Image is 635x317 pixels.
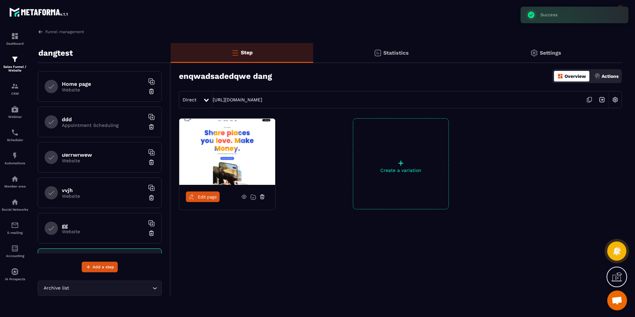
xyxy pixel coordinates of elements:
[2,42,28,45] p: Dashboard
[183,97,196,102] span: Direct
[62,223,145,229] h6: gg
[62,87,145,92] p: Website
[530,49,538,57] img: setting-gr.5f69749f.svg
[148,124,155,130] img: trash
[62,81,145,87] h6: Home page
[62,123,145,128] p: Appointment Scheduling
[62,193,145,199] p: Website
[38,29,44,35] img: arrow
[594,73,600,79] img: actions.d6e523a2.png
[2,170,28,193] a: automationsautomationsMember area
[148,230,155,237] img: trash
[11,32,19,40] img: formation
[11,244,19,252] img: accountant
[2,92,28,95] p: CRM
[11,198,19,206] img: social-network
[2,147,28,170] a: automationsautomationsAutomations
[38,29,84,35] a: Funnel management
[2,254,28,258] p: Accounting
[93,264,114,270] span: Add a step
[2,231,28,235] p: E-mailing
[565,74,586,79] p: Overview
[179,119,275,185] img: image
[82,262,118,272] button: Add a step
[62,229,145,234] p: Website
[2,161,28,165] p: Automations
[2,50,28,77] a: formationformationSales Funnel / Website
[62,158,145,163] p: Website
[11,268,19,276] img: automations
[2,124,28,147] a: schedulerschedulerScheduler
[353,158,448,168] p: +
[186,191,220,202] a: Edit page
[2,138,28,142] p: Scheduler
[198,194,217,199] span: Edit page
[42,285,70,292] span: Archive list
[11,152,19,160] img: automations
[213,97,262,102] a: [URL][DOMAIN_NAME]
[2,216,28,239] a: emailemailE-mailing
[9,6,69,18] img: logo
[2,277,28,281] p: IA Prospects
[62,187,145,193] h6: vvjh
[148,88,155,95] img: trash
[2,185,28,188] p: Member area
[11,82,19,90] img: formation
[38,46,73,60] p: dangtest
[557,73,563,79] img: dashboard-orange.40269519.svg
[62,116,145,123] h6: ddd
[2,77,28,100] a: formationformationCRM
[2,65,28,72] p: Sales Funnel / Website
[231,49,239,57] img: bars-o.4a397970.svg
[11,175,19,183] img: automations
[2,239,28,263] a: accountantaccountantAccounting
[374,49,382,57] img: stats.20deebd0.svg
[70,285,151,292] input: Search for option
[607,291,627,310] a: Mở cuộc trò chuyện
[383,50,409,56] p: Statistics
[62,152,145,158] h6: ưerrwrwew
[241,49,253,56] p: Step
[11,221,19,229] img: email
[540,50,561,56] p: Settings
[2,27,28,50] a: formationformationDashboard
[2,208,28,211] p: Social Networks
[11,55,19,63] img: formation
[602,74,618,79] p: Actions
[11,105,19,113] img: automations
[11,129,19,136] img: scheduler
[2,100,28,124] a: automationsautomationsWebinar
[2,115,28,119] p: Webinar
[609,93,621,106] img: setting-w.858f3a88.svg
[148,194,155,201] img: trash
[2,193,28,216] a: social-networksocial-networkSocial Networks
[38,281,162,296] div: Search for option
[179,72,272,81] h3: enqwadsadedqwe dang
[353,168,448,173] p: Create a variation
[148,159,155,166] img: trash
[596,93,608,106] img: arrow-next.bcc2205e.svg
